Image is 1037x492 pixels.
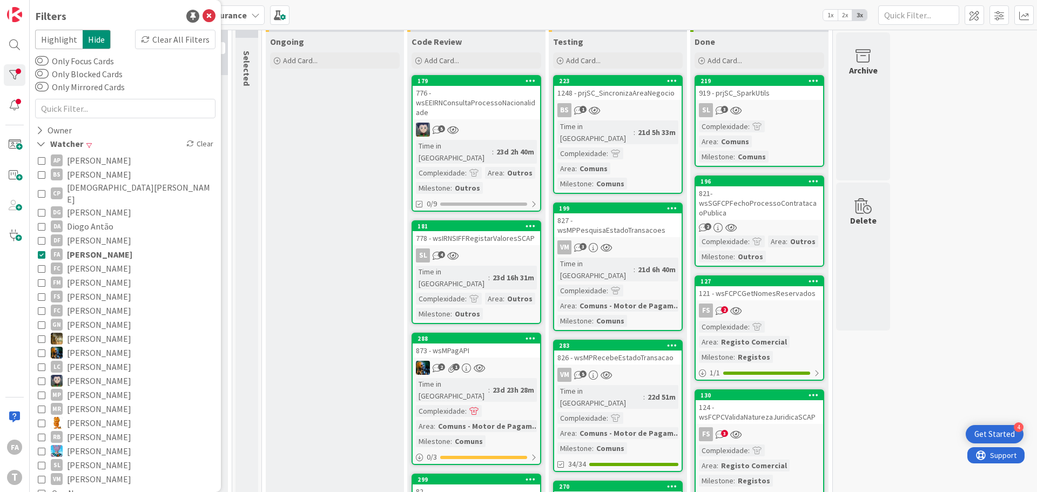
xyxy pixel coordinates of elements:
[696,286,823,300] div: 121 - wsFCPCGetNomesReservados
[645,391,678,403] div: 22d 51m
[416,435,450,447] div: Milestone
[492,146,494,158] span: :
[554,240,682,254] div: VM
[51,220,63,232] div: DA
[699,351,733,363] div: Milestone
[717,136,718,147] span: :
[554,204,682,237] div: 199827 - wsMPPesquisaEstadoTransacoes
[699,321,748,333] div: Complexidade
[435,420,541,432] div: Comuns - Motor de Pagam...
[427,451,437,463] span: 0 / 3
[643,391,645,403] span: :
[557,120,634,144] div: Time in [GEOGRAPHIC_DATA]
[413,221,540,231] div: 181
[51,445,63,457] img: SF
[557,442,592,454] div: Milestone
[557,385,643,409] div: Time in [GEOGRAPHIC_DATA]
[413,334,540,343] div: 288
[38,346,213,360] button: JC [PERSON_NAME]
[592,178,594,190] span: :
[67,219,113,233] span: Diogo Antão
[51,154,63,166] div: AP
[699,304,713,318] div: FS
[696,390,823,424] div: 130124 - wsFCPCValidaNaturezaJuridicaSCAP
[557,258,634,281] div: Time in [GEOGRAPHIC_DATA]
[416,182,450,194] div: Milestone
[710,367,720,379] span: 1 / 1
[503,167,504,179] span: :
[695,176,824,267] a: 196821- wsSGFCPFechoProcessoContratacaoPublicaComplexidade:Area:OutrosMilestone:Outros
[575,300,577,312] span: :
[592,315,594,327] span: :
[67,472,131,486] span: [PERSON_NAME]
[413,86,540,119] div: 776 - wsEEIRNConsultaProcessoNacionalidade
[51,417,63,429] img: RL
[416,420,434,432] div: Area
[38,360,213,374] button: LC [PERSON_NAME]
[504,293,535,305] div: Outros
[416,378,488,402] div: Time in [GEOGRAPHIC_DATA]
[553,203,683,331] a: 199827 - wsMPPesquisaEstadoTransacoesVMTime in [GEOGRAPHIC_DATA]:21d 6h 40mComplexidade:Area:Comu...
[35,124,73,137] div: Owner
[38,402,213,416] button: MR [PERSON_NAME]
[696,177,823,220] div: 196821- wsSGFCPFechoProcessoContratacaoPublica
[135,30,216,49] div: Clear All Filters
[748,235,750,247] span: :
[577,300,683,312] div: Comuns - Motor de Pagam...
[83,30,111,49] span: Hide
[434,420,435,432] span: :
[878,5,959,25] input: Quick Filter...
[787,235,818,247] div: Outros
[594,442,627,454] div: Comuns
[733,475,735,487] span: :
[823,10,838,21] span: 1x
[416,248,430,262] div: SL
[270,36,304,47] span: Ongoing
[557,368,571,382] div: VM
[557,178,592,190] div: Milestone
[696,186,823,220] div: 821- wsSGFCPFechoProcessoContratacaoPublica
[557,315,592,327] div: Milestone
[577,163,610,174] div: Comuns
[67,289,131,304] span: [PERSON_NAME]
[67,360,131,374] span: [PERSON_NAME]
[580,243,587,250] span: 3
[416,140,492,164] div: Time in [GEOGRAPHIC_DATA]
[557,103,571,117] div: BS
[51,361,63,373] div: LC
[699,136,717,147] div: Area
[607,285,608,296] span: :
[67,247,132,261] span: [PERSON_NAME]
[735,351,773,363] div: Registos
[503,293,504,305] span: :
[67,261,131,275] span: [PERSON_NAME]
[733,151,735,163] span: :
[418,77,540,85] div: 179
[51,262,63,274] div: FC
[51,277,63,288] div: FM
[51,169,63,180] div: BS
[696,103,823,117] div: SL
[696,390,823,400] div: 130
[553,75,683,194] a: 2231248 - prjSC_SincronizaAreaNegocioBSTime in [GEOGRAPHIC_DATA]:21d 5h 33mComplexidade:Area:Comu...
[67,167,131,181] span: [PERSON_NAME]
[557,412,607,424] div: Complexidade
[38,332,213,346] button: JC [PERSON_NAME]
[38,153,213,167] button: AP [PERSON_NAME]
[413,450,540,464] div: 0/3
[438,125,445,132] span: 5
[67,388,131,402] span: [PERSON_NAME]
[504,167,535,179] div: Outros
[557,300,575,312] div: Area
[696,177,823,186] div: 196
[67,205,131,219] span: [PERSON_NAME]
[786,235,787,247] span: :
[708,56,742,65] span: Add Card...
[559,205,682,212] div: 199
[35,80,125,93] label: Only Mirrored Cards
[38,181,213,205] button: CP [DEMOGRAPHIC_DATA][PERSON_NAME]
[453,363,460,370] span: 1
[557,163,575,174] div: Area
[699,460,717,471] div: Area
[241,51,252,86] span: Selected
